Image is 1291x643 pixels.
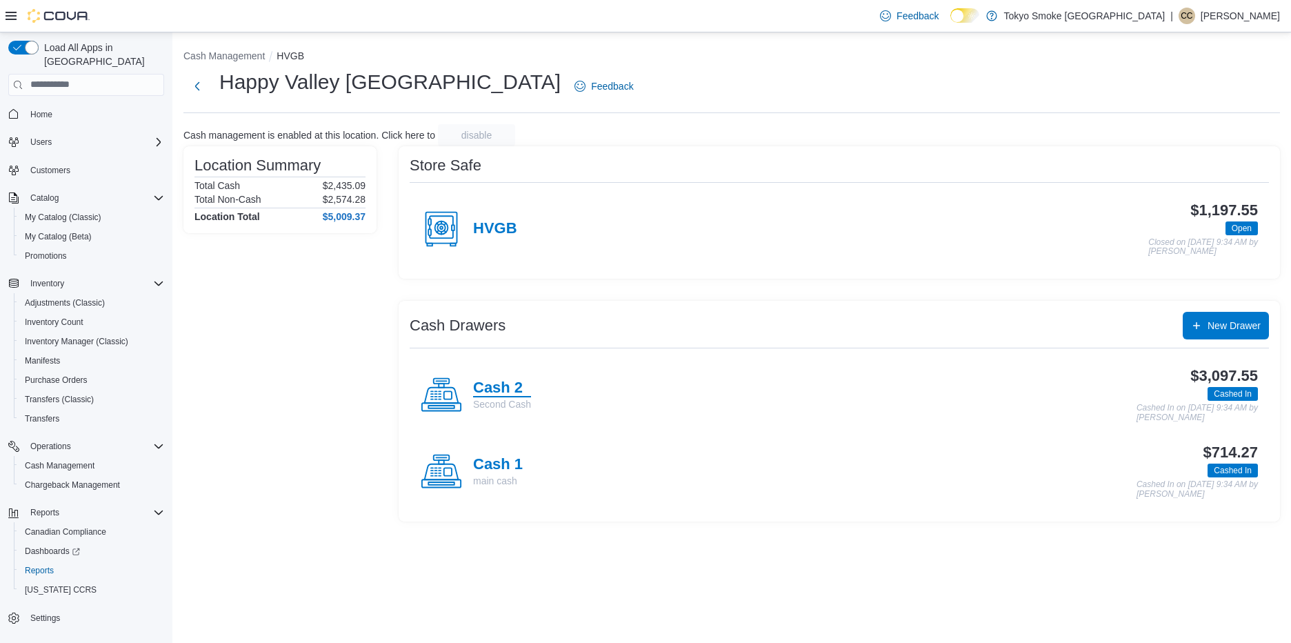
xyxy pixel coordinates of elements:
span: Dashboards [19,543,164,560]
h3: Location Summary [194,157,321,174]
span: Customers [30,165,70,176]
span: Inventory Count [19,314,164,330]
button: New Drawer [1183,312,1269,339]
p: main cash [473,474,523,488]
span: Manifests [25,355,60,366]
span: Dashboards [25,546,80,557]
span: Operations [25,438,164,455]
h6: Total Cash [194,180,240,191]
h3: Cash Drawers [410,317,506,334]
span: Manifests [19,353,164,369]
span: Reports [25,504,164,521]
a: Canadian Compliance [19,524,112,540]
button: Inventory [3,274,170,293]
span: Cash Management [19,457,164,474]
a: Dashboards [14,542,170,561]
span: Washington CCRS [19,582,164,598]
a: Inventory Manager (Classic) [19,333,134,350]
a: Feedback [874,2,944,30]
button: Reports [14,561,170,580]
span: Settings [25,609,164,626]
span: Cashed In [1214,388,1252,400]
a: Cash Management [19,457,100,474]
span: CC [1181,8,1192,24]
span: Catalog [25,190,164,206]
span: Purchase Orders [19,372,164,388]
span: Reports [25,565,54,576]
span: Inventory Manager (Classic) [25,336,128,347]
button: [US_STATE] CCRS [14,580,170,600]
span: Settings [30,613,60,624]
h3: $1,197.55 [1190,202,1258,219]
span: Adjustments (Classic) [19,295,164,311]
h4: Cash 2 [473,379,531,397]
button: Cash Management [14,456,170,475]
button: Manifests [14,351,170,370]
button: My Catalog (Classic) [14,208,170,227]
span: Open [1225,221,1258,235]
span: Inventory Manager (Classic) [19,333,164,350]
button: Reports [25,504,65,521]
a: Reports [19,562,59,579]
nav: An example of EuiBreadcrumbs [183,49,1280,66]
button: My Catalog (Beta) [14,227,170,246]
a: Promotions [19,248,72,264]
button: Inventory Manager (Classic) [14,332,170,351]
a: Transfers (Classic) [19,391,99,408]
button: disable [438,124,515,146]
p: [PERSON_NAME] [1201,8,1280,24]
span: Inventory [25,275,164,292]
h4: Location Total [194,211,260,222]
button: Home [3,104,170,124]
h4: HVGB [473,220,517,238]
p: Closed on [DATE] 9:34 AM by [PERSON_NAME] [1148,238,1258,257]
span: Canadian Compliance [25,526,106,537]
span: Catalog [30,192,59,204]
button: Users [25,134,57,150]
span: Feedback [591,79,633,93]
h4: Cash 1 [473,456,523,474]
a: Manifests [19,353,66,369]
a: Feedback [569,72,639,100]
button: Users [3,132,170,152]
span: Cashed In [1208,387,1258,401]
span: Home [30,109,52,120]
h3: $714.27 [1203,444,1258,461]
button: Inventory Count [14,313,170,332]
span: Canadian Compliance [19,524,164,540]
span: My Catalog (Classic) [19,209,164,226]
span: Operations [30,441,71,452]
a: Inventory Count [19,314,89,330]
img: Cova [28,9,90,23]
span: Inventory Count [25,317,83,328]
span: Open [1232,222,1252,235]
button: Reports [3,503,170,522]
button: Purchase Orders [14,370,170,390]
span: Purchase Orders [25,375,88,386]
button: Customers [3,160,170,180]
span: Cash Management [25,460,94,471]
p: Cash management is enabled at this location. Click here to [183,130,435,141]
a: Chargeback Management [19,477,126,493]
span: Inventory [30,278,64,289]
button: Next [183,72,211,100]
button: Chargeback Management [14,475,170,495]
span: Cashed In [1214,464,1252,477]
span: Transfers [25,413,59,424]
span: My Catalog (Beta) [19,228,164,245]
span: Promotions [25,250,67,261]
p: $2,435.09 [323,180,366,191]
span: My Catalog (Classic) [25,212,101,223]
span: Chargeback Management [25,479,120,491]
p: Tokyo Smoke [GEOGRAPHIC_DATA] [1004,8,1165,24]
span: Promotions [19,248,164,264]
button: Inventory [25,275,70,292]
span: Home [25,106,164,123]
a: My Catalog (Beta) [19,228,97,245]
button: Operations [3,437,170,456]
button: HVGB [277,50,304,61]
h6: Total Non-Cash [194,194,261,205]
a: Purchase Orders [19,372,93,388]
span: Chargeback Management [19,477,164,493]
div: Cody Cabot-Letto [1179,8,1195,24]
